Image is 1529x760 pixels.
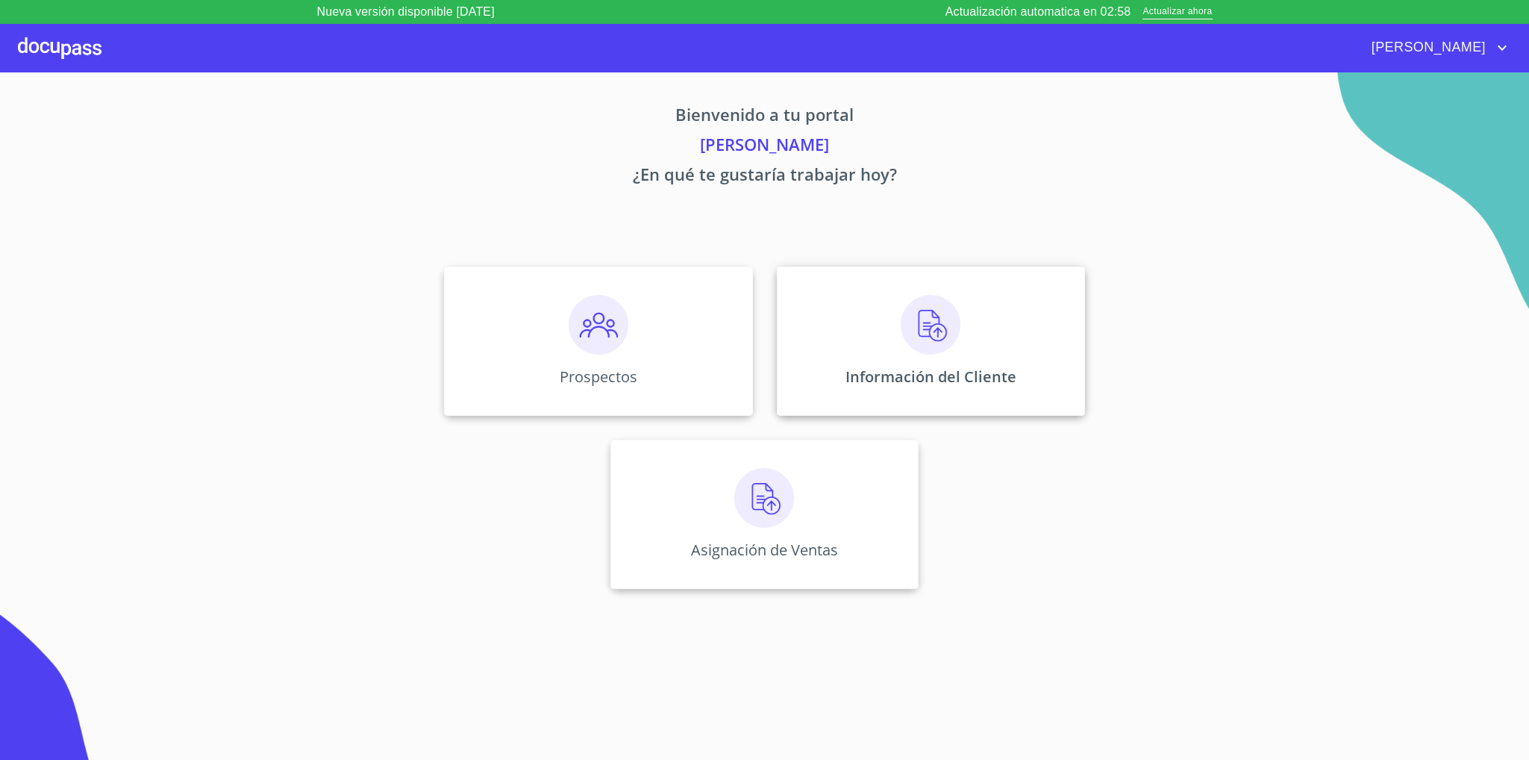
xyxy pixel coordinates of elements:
p: Actualización automatica en 02:58 [945,3,1131,21]
p: Información del Cliente [845,367,1016,387]
span: [PERSON_NAME] [1360,36,1493,60]
img: prospectos.png [569,295,628,355]
p: Prospectos [560,367,637,387]
p: Nueva versión disponible [DATE] [317,3,495,21]
img: carga.png [734,468,794,528]
p: [PERSON_NAME] [305,132,1225,162]
p: Asignación de Ventas [691,540,838,560]
img: carga.png [901,295,960,355]
p: ¿En qué te gustaría trabajar hoy? [305,162,1225,192]
button: account of current user [1360,36,1511,60]
span: Actualizar ahora [1142,4,1212,20]
p: Bienvenido a tu portal [305,102,1225,132]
